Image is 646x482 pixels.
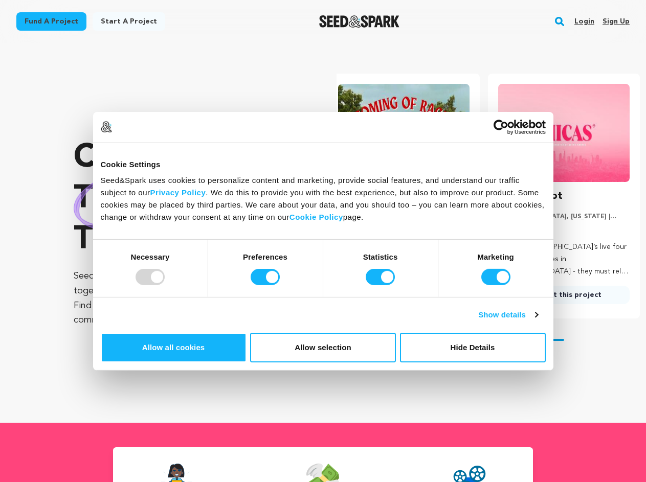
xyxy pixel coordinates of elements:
[603,13,630,30] a: Sign up
[101,121,112,132] img: logo
[101,333,247,362] button: Allow all cookies
[250,333,396,362] button: Allow selection
[574,13,594,30] a: Login
[498,241,630,278] p: Four [DEMOGRAPHIC_DATA]’s live four different lifestyles in [GEOGRAPHIC_DATA] - they must rely on...
[498,225,630,233] p: Comedy, Drama
[289,213,343,221] a: Cookie Policy
[243,253,287,261] strong: Preferences
[456,119,546,134] a: Usercentrics Cookiebot - opens in a new window
[319,15,399,28] a: Seed&Spark Homepage
[498,84,630,182] img: CHICAS Pilot image
[16,12,86,31] a: Fund a project
[478,309,538,321] a: Show details
[131,253,170,261] strong: Necessary
[498,286,630,304] a: Support this project
[338,84,470,182] img: Coming of Rage image
[150,188,206,197] a: Privacy Policy
[74,168,194,230] img: hand sketched image
[101,174,546,223] div: Seed&Spark uses cookies to personalize content and marketing, provide social features, and unders...
[498,213,630,221] p: [GEOGRAPHIC_DATA], [US_STATE] | Series
[93,12,165,31] a: Start a project
[319,15,399,28] img: Seed&Spark Logo Dark Mode
[363,253,398,261] strong: Statistics
[477,253,514,261] strong: Marketing
[101,158,546,170] div: Cookie Settings
[74,269,296,328] p: Seed&Spark is where creators and audiences work together to bring incredible new projects to life...
[74,138,296,261] p: Crowdfunding that .
[400,333,546,362] button: Hide Details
